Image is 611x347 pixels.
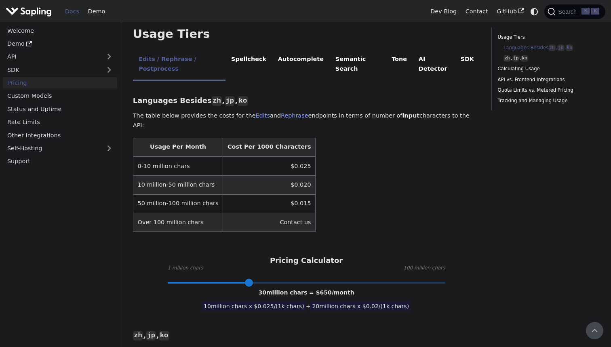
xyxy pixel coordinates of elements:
a: GitHub [492,5,528,18]
code: ko [159,331,169,341]
li: SDK [455,49,480,81]
a: Sapling.ai [6,6,55,17]
strong: input [402,112,419,119]
code: jp [557,44,565,51]
a: Custom Models [3,90,117,102]
td: $0.015 [223,194,316,213]
td: 0-10 million chars [133,157,223,176]
li: AI Detector [413,49,455,81]
code: zh [212,96,222,106]
span: 100 million chars [403,264,445,272]
code: zh [133,331,143,341]
code: jp [146,331,156,341]
li: Autocomplete [272,49,329,81]
a: Quota Limits vs. Metered Pricing [498,86,596,94]
button: Scroll back to top [586,322,603,339]
a: Contact [461,5,493,18]
span: 10 million chars x $ 0.025 /(1k chars) [202,301,306,311]
th: Usage Per Month [133,138,223,157]
h3: Languages Besides , , [133,96,480,105]
a: SDK [3,64,101,76]
a: Edits [256,112,270,119]
td: $0.020 [223,176,316,194]
code: ko [238,96,248,106]
a: Self-Hosting [3,143,117,154]
a: Support [3,156,117,167]
td: Over 100 million chars [133,213,223,232]
a: Demo [3,38,117,50]
code: zh [504,55,511,62]
code: ko [521,55,528,62]
a: Languages Besideszh,jp,ko [504,44,594,52]
li: Spellcheck [225,49,272,81]
h2: Usage Tiers [133,27,480,42]
kbd: K [591,8,599,15]
button: Expand sidebar category 'SDK' [101,64,117,76]
img: Sapling.ai [6,6,52,17]
a: Other Integrations [3,129,117,141]
code: zh [548,44,556,51]
a: Welcome [3,25,117,36]
span: 30 million chars = $ 650 /month [259,289,354,296]
h3: Pricing Calculator [270,256,343,265]
h3: , , [133,331,480,340]
button: Expand sidebar category 'API' [101,51,117,63]
kbd: ⌘ [582,8,590,15]
a: Demo [84,5,110,18]
th: Cost Per 1000 Characters [223,138,316,157]
a: Usage Tiers [498,34,596,41]
span: 1 million chars [168,264,203,272]
a: Pricing [3,77,117,89]
li: Edits / Rephrase / Postprocess [133,49,225,81]
span: Search [556,8,582,15]
a: Calculating Usage [498,65,596,73]
a: Status and Uptime [3,103,117,115]
a: Tracking and Managing Usage [498,97,596,105]
td: $0.025 [223,157,316,176]
code: ko [566,44,573,51]
li: Semantic Search [329,49,386,81]
span: + [306,303,311,309]
td: Contact us [223,213,316,232]
span: 20 million chars x $ 0.02 /(1k chars) [310,301,411,311]
a: Rate Limits [3,116,117,128]
td: 50 million-100 million chars [133,194,223,213]
a: zh,jp,ko [504,55,594,62]
a: Dev Blog [426,5,461,18]
td: 10 million-50 million chars [133,176,223,194]
button: Switch between dark and light mode (currently system mode) [529,6,540,17]
button: Search (Command+K) [544,4,605,19]
code: jp [512,55,520,62]
li: Tone [386,49,413,81]
a: Docs [61,5,84,18]
a: API [3,51,101,63]
a: API vs. Frontend Integrations [498,76,596,84]
code: jp [225,96,235,106]
a: Rephrase [281,112,308,119]
p: The table below provides the costs for the and endpoints in terms of number of characters to the ... [133,111,480,130]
